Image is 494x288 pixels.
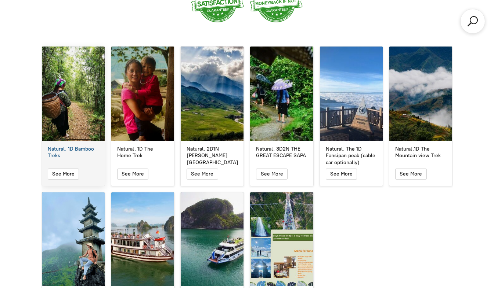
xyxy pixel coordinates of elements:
span: See More [122,171,144,177]
a: Natural. 2D1N [PERSON_NAME][GEOGRAPHIC_DATA] [181,146,244,166]
a: Natural. 1D Bamboo Treks [42,146,105,159]
a: Natural. 3D2N Sapa full attraction [250,192,313,287]
button: See More [187,169,218,180]
button: See More [395,169,426,180]
span: See More [52,171,75,177]
div: Natural.1D The Mountain view Trek [395,146,446,159]
a: Natural. 1D The Home Trek [111,47,174,141]
a: Natural. 3D2N THE GREAT ESCAPE SAPA [250,47,313,141]
div: Natural. The 1D Fansipan peak (cable car optionally) [326,146,377,166]
div: Natural. 2D1N [PERSON_NAME][GEOGRAPHIC_DATA] [187,146,238,166]
span: See More [261,171,283,177]
a: Natural. 1D Ha Long Bay Cruise 5 stars [181,192,244,287]
a: Natural. Ninh Binh 1 Day Trip [42,192,105,287]
span: See More [400,171,422,177]
div: Natural. 1D The Home Trek [117,146,168,159]
a: Search products [466,15,479,28]
a: Natural.1D The Mountain view Trek [389,47,452,141]
button: See More [326,169,357,180]
a: Natural. 3D2N THE GREAT ESCAPE SAPA [250,146,313,159]
span: See More [330,171,353,177]
span: See More [191,171,213,177]
div: Natural. 3D2N THE GREAT ESCAPE SAPA [256,146,307,159]
a: Natural. The 1D Fansipan peak (cable car optionally) [320,146,383,166]
a: Natural.1D The Mountain view Trek [389,146,452,159]
a: Natural. The 1D Fansipan peak (cable car optionally) [320,47,383,141]
button: See More [117,169,148,180]
a: Natural. 2D1N Ha Long Bay Cruise 3 stars [111,192,174,287]
div: Natural. 1D Bamboo Treks [48,146,99,159]
a: Natural. 1D The Home Trek [111,146,174,159]
button: See More [256,169,287,180]
a: Natural. 1D Bamboo Treks [42,47,105,141]
button: See More [48,169,79,180]
a: Natural. 2D1N Muong Hoa Valley [181,47,244,141]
